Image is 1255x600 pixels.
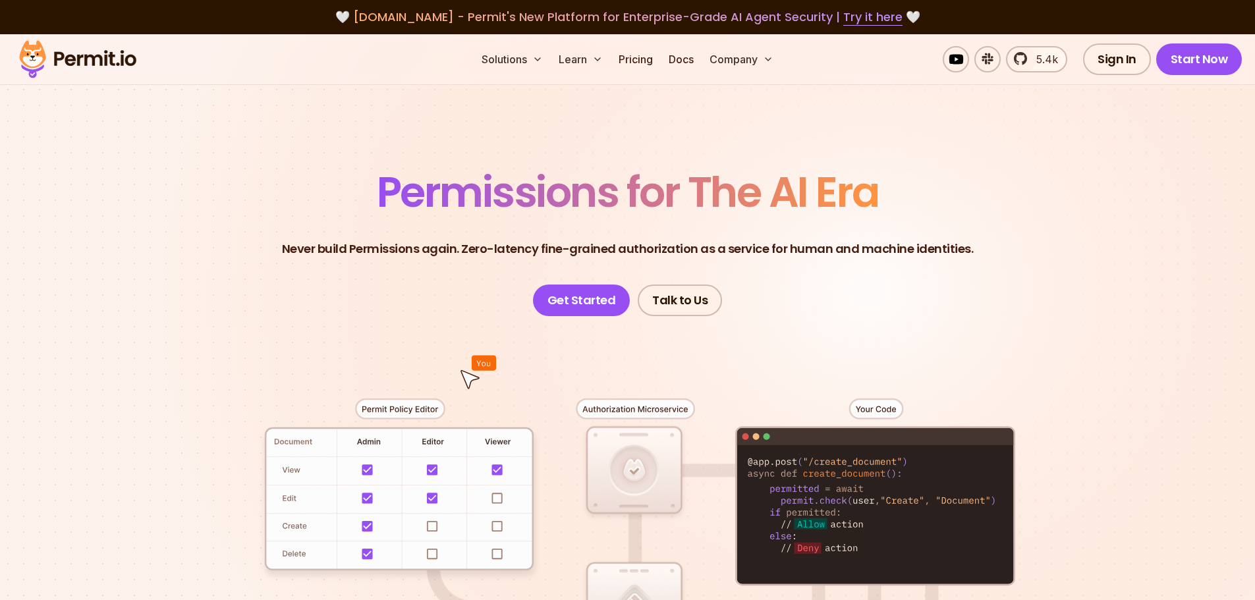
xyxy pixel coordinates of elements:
[533,285,630,316] a: Get Started
[613,46,658,72] a: Pricing
[663,46,699,72] a: Docs
[1028,51,1058,67] span: 5.4k
[638,285,722,316] a: Talk to Us
[377,163,879,221] span: Permissions for The AI Era
[1156,43,1242,75] a: Start Now
[553,46,608,72] button: Learn
[843,9,903,26] a: Try it here
[1006,46,1067,72] a: 5.4k
[476,46,548,72] button: Solutions
[13,37,142,82] img: Permit logo
[704,46,779,72] button: Company
[282,240,974,258] p: Never build Permissions again. Zero-latency fine-grained authorization as a service for human and...
[353,9,903,25] span: [DOMAIN_NAME] - Permit's New Platform for Enterprise-Grade AI Agent Security |
[1083,43,1151,75] a: Sign In
[32,8,1223,26] div: 🤍 🤍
